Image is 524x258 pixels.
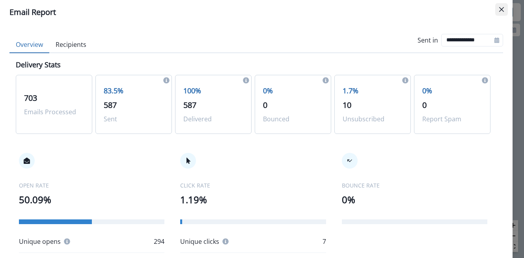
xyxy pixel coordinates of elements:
[323,237,326,246] p: 7
[180,237,219,246] p: Unique clicks
[342,181,487,189] p: BOUNCE RATE
[104,100,117,110] span: 587
[422,85,482,96] p: 0%
[24,93,37,103] span: 703
[343,100,351,110] span: 10
[9,37,49,53] button: Overview
[422,114,482,124] p: Report Spam
[183,100,196,110] span: 587
[418,35,438,45] p: Sent in
[154,237,164,246] p: 294
[104,85,164,96] p: 83.5%
[9,6,503,18] div: Email Report
[495,3,508,16] button: Close
[263,114,323,124] p: Bounced
[24,107,84,117] p: Emails Processed
[342,193,487,207] p: 0%
[180,181,326,189] p: CLICK RATE
[16,59,61,70] p: Delivery Stats
[49,37,93,53] button: Recipients
[104,114,164,124] p: Sent
[183,85,243,96] p: 100%
[263,85,323,96] p: 0%
[183,114,243,124] p: Delivered
[422,100,427,110] span: 0
[19,237,61,246] p: Unique opens
[343,114,403,124] p: Unsubscribed
[263,100,267,110] span: 0
[343,85,403,96] p: 1.7%
[19,181,164,189] p: OPEN RATE
[19,193,164,207] p: 50.09%
[180,193,326,207] p: 1.19%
